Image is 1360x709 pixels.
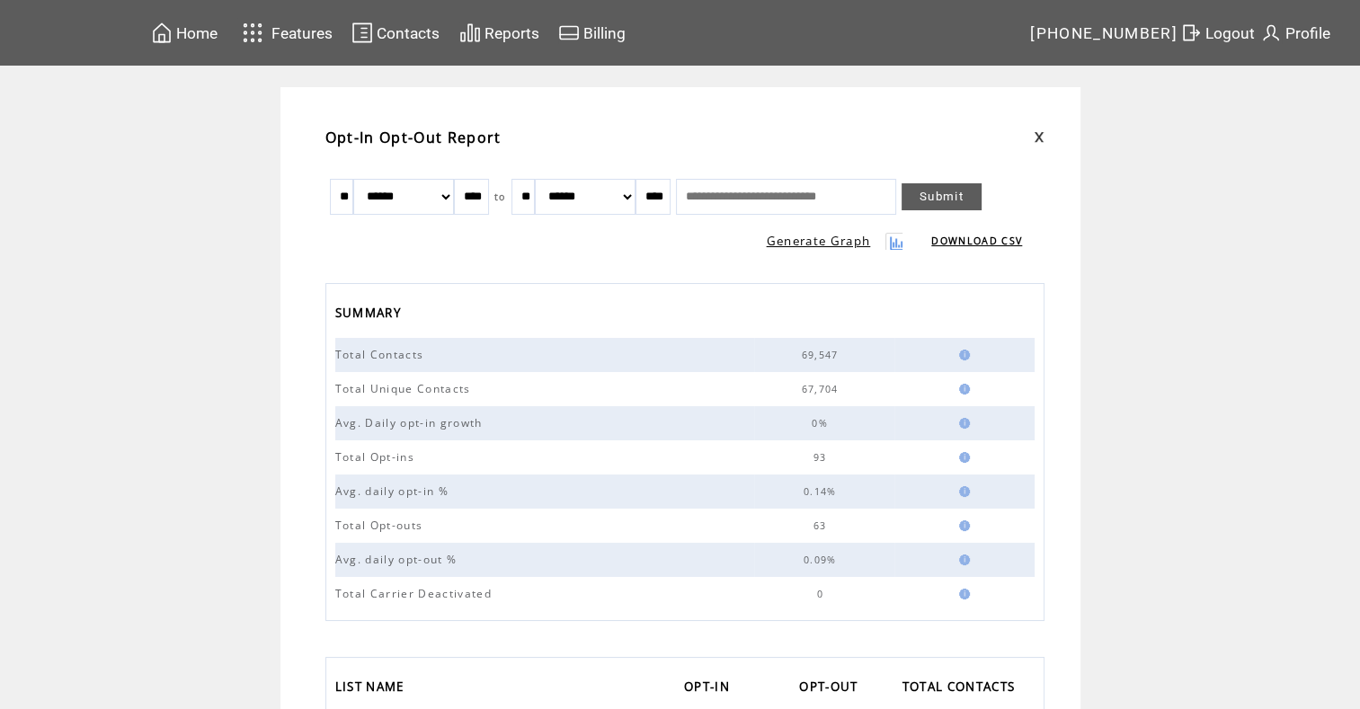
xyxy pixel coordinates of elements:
[954,589,970,599] img: help.gif
[1285,24,1330,42] span: Profile
[335,518,428,533] span: Total Opt-outs
[459,22,481,44] img: chart.svg
[1178,19,1258,47] a: Logout
[148,19,220,47] a: Home
[812,417,832,430] span: 0%
[335,381,476,396] span: Total Unique Contacts
[335,674,413,704] a: LIST NAME
[799,674,867,704] a: OPT-OUT
[804,485,841,498] span: 0.14%
[349,19,442,47] a: Contacts
[802,349,843,361] span: 69,547
[954,520,970,531] img: help.gif
[767,233,871,249] a: Generate Graph
[494,191,506,203] span: to
[799,674,862,704] span: OPT-OUT
[1260,22,1282,44] img: profile.svg
[151,22,173,44] img: home.svg
[902,674,1025,704] a: TOTAL CONTACTS
[954,452,970,463] img: help.gif
[813,451,831,464] span: 93
[335,347,429,362] span: Total Contacts
[802,383,843,395] span: 67,704
[1258,19,1333,47] a: Profile
[457,19,542,47] a: Reports
[335,674,409,704] span: LIST NAME
[556,19,628,47] a: Billing
[954,554,970,565] img: help.gif
[816,588,827,600] span: 0
[558,22,580,44] img: creidtcard.svg
[176,24,218,42] span: Home
[954,418,970,429] img: help.gif
[1205,24,1255,42] span: Logout
[237,18,269,48] img: features.svg
[335,483,453,499] span: Avg. daily opt-in %
[335,552,462,567] span: Avg. daily opt-out %
[484,24,539,42] span: Reports
[325,128,502,147] span: Opt-In Opt-Out Report
[902,674,1020,704] span: TOTAL CONTACTS
[351,22,373,44] img: contacts.svg
[902,183,982,210] a: Submit
[1180,22,1202,44] img: exit.svg
[335,300,405,330] span: SUMMARY
[377,24,440,42] span: Contacts
[954,350,970,360] img: help.gif
[684,674,734,704] span: OPT-IN
[583,24,626,42] span: Billing
[804,554,841,566] span: 0.09%
[335,586,496,601] span: Total Carrier Deactivated
[684,674,739,704] a: OPT-IN
[954,486,970,497] img: help.gif
[931,235,1022,247] a: DOWNLOAD CSV
[271,24,333,42] span: Features
[813,519,831,532] span: 63
[335,449,419,465] span: Total Opt-ins
[954,384,970,394] img: help.gif
[235,15,336,50] a: Features
[1030,24,1178,42] span: [PHONE_NUMBER]
[335,415,487,430] span: Avg. Daily opt-in growth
